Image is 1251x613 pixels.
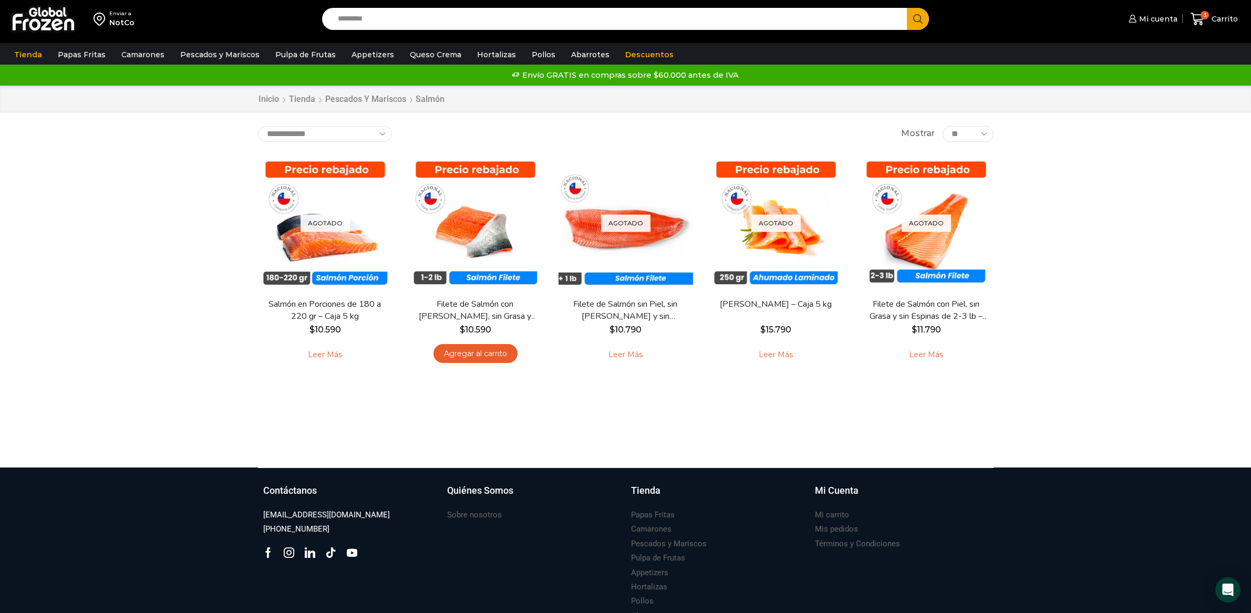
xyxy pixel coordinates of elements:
[309,325,315,335] span: $
[631,484,660,497] h3: Tienda
[902,214,951,232] p: Agotado
[109,17,135,28] div: NotCo
[893,344,959,366] a: Leé más sobre “Filete de Salmón con Piel, sin Grasa y sin Espinas de 2-3 lb - Premium - Caja 10 kg”
[631,508,675,522] a: Papas Fritas
[631,566,668,580] a: Appetizers
[609,325,615,335] span: $
[815,484,859,497] h3: Mi Cuenta
[405,45,467,65] a: Queso Crema
[53,45,111,65] a: Papas Fritas
[1136,14,1177,24] span: Mi cuenta
[447,484,513,497] h3: Quiénes Somos
[631,594,654,608] a: Pollos
[912,325,941,335] bdi: 11.790
[631,596,654,607] h3: Pollos
[815,538,900,549] h3: Términos y Condiciones
[1201,11,1209,19] span: 3
[325,93,407,106] a: Pescados y Mariscos
[447,508,502,522] a: Sobre nosotros
[460,325,491,335] bdi: 10.590
[631,522,671,536] a: Camarones
[264,298,385,323] a: Salmón en Porciones de 180 a 220 gr – Caja 5 kg
[288,93,316,106] a: Tienda
[460,325,465,335] span: $
[175,45,265,65] a: Pescados y Mariscos
[292,344,358,366] a: Leé más sobre “Salmón en Porciones de 180 a 220 gr - Caja 5 kg”
[566,45,615,65] a: Abarrotes
[258,93,280,106] a: Inicio
[447,510,502,521] h3: Sobre nosotros
[263,522,329,536] a: [PHONE_NUMBER]
[631,537,707,551] a: Pescados y Mariscos
[94,10,109,28] img: address-field-icon.svg
[263,510,390,521] h3: [EMAIL_ADDRESS][DOMAIN_NAME]
[258,126,392,142] select: Pedido de la tienda
[301,214,350,232] p: Agotado
[815,524,858,535] h3: Mis pedidos
[815,522,858,536] a: Mis pedidos
[631,567,668,578] h3: Appetizers
[1209,14,1238,24] span: Carrito
[109,10,135,17] div: Enviar a
[416,94,444,104] h1: Salmón
[815,484,988,508] a: Mi Cuenta
[631,484,804,508] a: Tienda
[9,45,47,65] a: Tienda
[631,581,667,593] h3: Hortalizas
[270,45,341,65] a: Pulpa de Frutas
[815,510,849,521] h3: Mi carrito
[415,298,535,323] a: Filete de Salmón con [PERSON_NAME], sin Grasa y sin Espinas 1-2 lb – Caja 10 Kg
[815,537,900,551] a: Términos y Condiciones
[263,524,329,535] h3: [PHONE_NUMBER]
[592,344,659,366] a: Leé más sobre “Filete de Salmón sin Piel, sin Grasa y sin Espinas – Caja 10 Kg”
[433,344,518,363] a: Agregar al carrito: “Filete de Salmón con Piel, sin Grasa y sin Espinas 1-2 lb – Caja 10 Kg”
[447,484,621,508] a: Quiénes Somos
[263,484,437,508] a: Contáctanos
[751,214,801,232] p: Agotado
[1126,8,1177,29] a: Mi cuenta
[1188,7,1240,32] a: 3 Carrito
[116,45,170,65] a: Camarones
[526,45,561,65] a: Pollos
[263,508,390,522] a: [EMAIL_ADDRESS][DOMAIN_NAME]
[760,325,791,335] bdi: 15.790
[742,344,809,366] a: Leé más sobre “Salmón Ahumado Laminado - Caja 5 kg”
[760,325,766,335] span: $
[472,45,521,65] a: Hortalizas
[1215,577,1240,602] div: Open Intercom Messenger
[865,298,986,323] a: Filete de Salmón con Piel, sin Grasa y sin Espinas de 2-3 lb – Premium – Caja 10 kg
[346,45,399,65] a: Appetizers
[912,325,917,335] span: $
[263,484,317,497] h3: Contáctanos
[565,298,686,323] a: Filete de Salmón sin Piel, sin [PERSON_NAME] y sin [PERSON_NAME] – Caja 10 Kg
[901,128,935,140] span: Mostrar
[631,538,707,549] h3: Pescados y Mariscos
[631,510,675,521] h3: Papas Fritas
[620,45,679,65] a: Descuentos
[601,214,650,232] p: Agotado
[309,325,341,335] bdi: 10.590
[631,524,671,535] h3: Camarones
[715,298,836,310] a: [PERSON_NAME] – Caja 5 kg
[907,8,929,30] button: Search button
[631,551,685,565] a: Pulpa de Frutas
[631,580,667,594] a: Hortalizas
[631,553,685,564] h3: Pulpa de Frutas
[815,508,849,522] a: Mi carrito
[609,325,642,335] bdi: 10.790
[258,93,444,106] nav: Breadcrumb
